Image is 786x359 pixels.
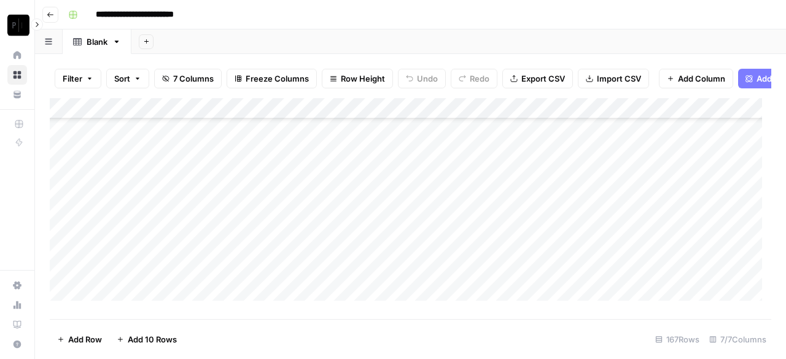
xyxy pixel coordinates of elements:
[109,330,184,349] button: Add 10 Rows
[417,72,438,85] span: Undo
[87,36,107,48] div: Blank
[7,276,27,295] a: Settings
[7,10,27,41] button: Workspace: Paragon Intel - Copyediting
[398,69,446,88] button: Undo
[7,334,27,354] button: Help + Support
[106,69,149,88] button: Sort
[114,72,130,85] span: Sort
[521,72,565,85] span: Export CSV
[128,333,177,345] span: Add 10 Rows
[470,72,489,85] span: Redo
[7,14,29,36] img: Paragon Intel - Copyediting Logo
[659,69,733,88] button: Add Column
[50,330,109,349] button: Add Row
[7,85,27,104] a: Your Data
[63,29,131,54] a: Blank
[63,72,82,85] span: Filter
[678,72,725,85] span: Add Column
[322,69,393,88] button: Row Height
[650,330,704,349] div: 167 Rows
[704,330,771,349] div: 7/7 Columns
[7,45,27,65] a: Home
[55,69,101,88] button: Filter
[502,69,573,88] button: Export CSV
[173,72,214,85] span: 7 Columns
[227,69,317,88] button: Freeze Columns
[597,72,641,85] span: Import CSV
[341,72,385,85] span: Row Height
[7,65,27,85] a: Browse
[246,72,309,85] span: Freeze Columns
[154,69,222,88] button: 7 Columns
[7,295,27,315] a: Usage
[7,315,27,334] a: Learning Hub
[578,69,649,88] button: Import CSV
[451,69,497,88] button: Redo
[68,333,102,345] span: Add Row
